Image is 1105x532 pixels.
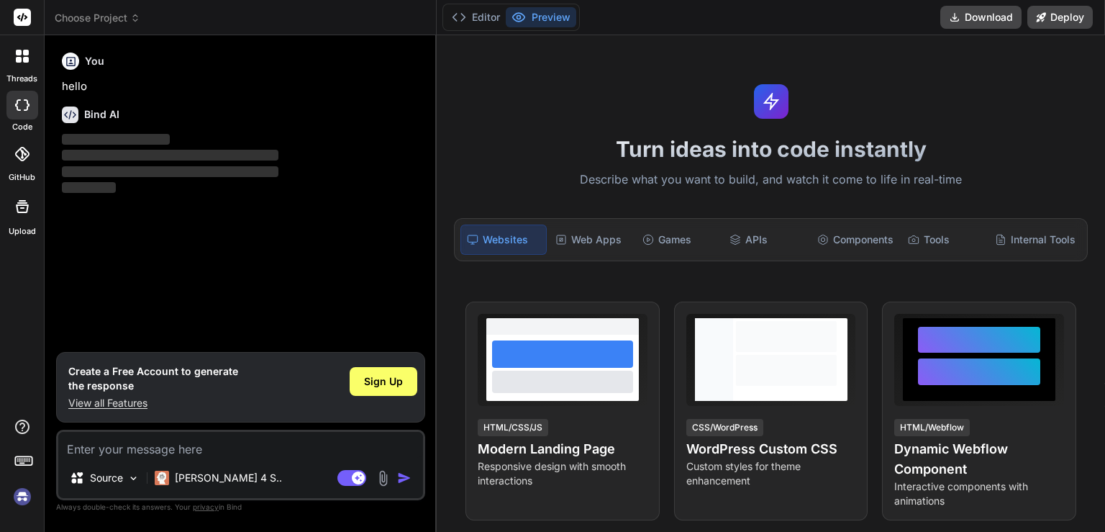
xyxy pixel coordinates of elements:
p: hello [62,78,422,95]
span: privacy [193,502,219,511]
div: Websites [460,225,546,255]
h4: WordPress Custom CSS [686,439,856,459]
label: GitHub [9,171,35,184]
div: Web Apps [550,225,634,255]
p: [PERSON_NAME] 4 S.. [175,471,282,485]
h1: Turn ideas into code instantly [445,136,1096,162]
span: ‌ [62,166,278,177]
p: Always double-check its answers. Your in Bind [56,500,425,514]
img: signin [10,484,35,509]
div: HTML/Webflow [894,419,970,436]
label: code [12,121,32,133]
label: Upload [9,225,36,238]
label: threads [6,73,37,85]
button: Preview [506,7,576,27]
span: ‌ [62,182,116,193]
span: View Prompt [580,314,642,328]
p: View all Features [68,396,238,410]
span: Sign Up [364,374,403,389]
img: Pick Models [127,472,140,484]
img: attachment [375,470,391,487]
span: View Prompt [996,314,1058,328]
h6: You [85,54,104,68]
div: Games [637,225,721,255]
h4: Modern Landing Page [478,439,647,459]
div: Components [811,225,899,255]
button: Editor [446,7,506,27]
span: ‌ [62,150,278,161]
div: Tools [902,225,986,255]
span: Choose Project [55,11,140,25]
div: APIs [724,225,808,255]
span: ‌ [62,134,170,145]
div: HTML/CSS/JS [478,419,548,436]
p: Interactive components with animations [894,479,1064,508]
button: Download [940,6,1022,29]
img: icon [397,471,411,485]
img: Claude 4 Sonnet [155,471,169,485]
div: Internal Tools [989,225,1081,255]
h6: Bind AI [84,107,119,122]
p: Custom styles for theme enhancement [686,459,856,488]
h1: Create a Free Account to generate the response [68,364,238,393]
h4: Dynamic Webflow Component [894,439,1064,479]
button: Deploy [1027,6,1093,29]
div: CSS/WordPress [686,419,763,436]
span: View Prompt [788,314,850,328]
p: Responsive design with smooth interactions [478,459,647,488]
p: Source [90,471,123,485]
p: Describe what you want to build, and watch it come to life in real-time [445,171,1096,189]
